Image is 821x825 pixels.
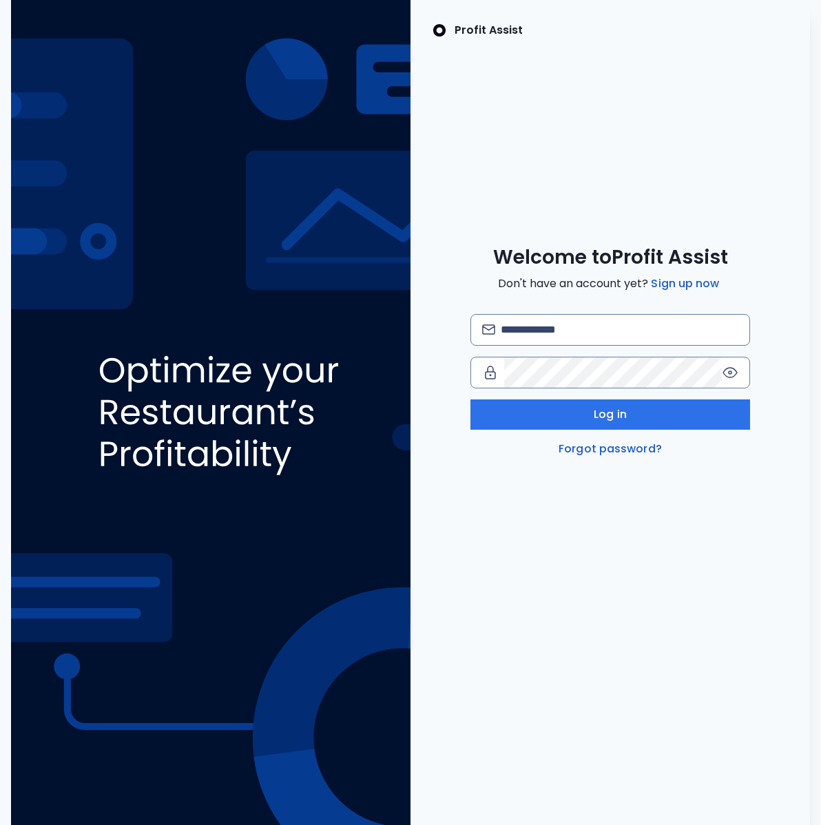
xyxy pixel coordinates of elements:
img: email [482,324,495,335]
button: Log in [470,399,750,430]
span: Welcome to Profit Assist [493,245,728,270]
img: SpotOn Logo [433,22,446,39]
p: Profit Assist [455,22,523,39]
a: Forgot password? [556,441,665,457]
span: Don't have an account yet? [498,275,722,292]
span: Log in [594,406,627,423]
a: Sign up now [648,275,722,292]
